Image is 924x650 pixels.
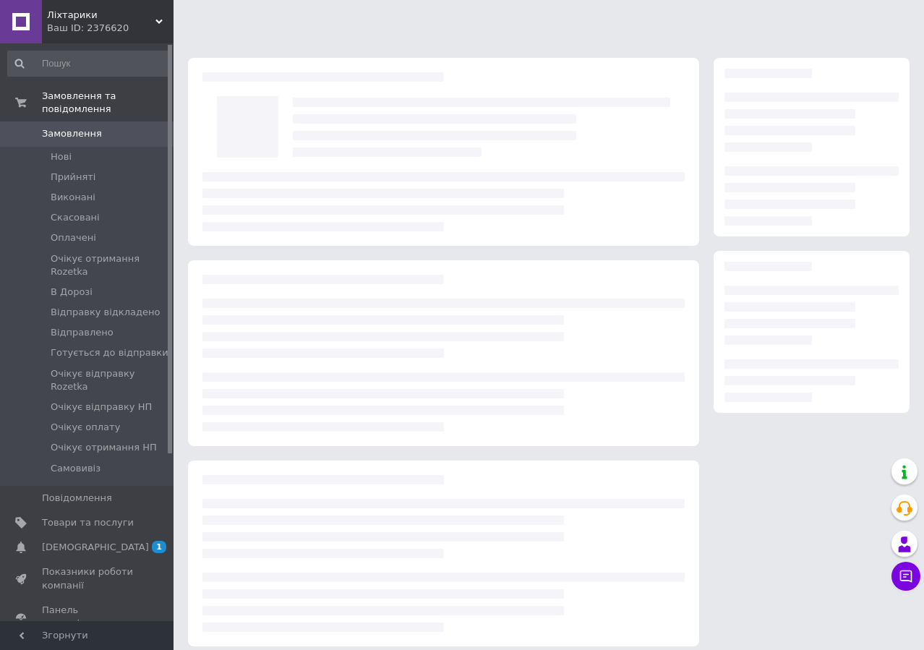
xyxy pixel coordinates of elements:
[7,51,171,77] input: Пошук
[42,604,134,630] span: Панель управління
[51,231,96,244] span: Оплачені
[42,90,174,116] span: Замовлення та повідомлення
[42,541,149,554] span: [DEMOGRAPHIC_DATA]
[51,346,168,359] span: Готується до відправки
[51,171,95,184] span: Прийняті
[51,211,100,224] span: Скасовані
[47,22,174,35] div: Ваш ID: 2376620
[42,127,102,140] span: Замовлення
[51,191,95,204] span: Виконані
[42,492,112,505] span: Повідомлення
[51,367,169,393] span: Очікує відправку Rozetka
[51,252,169,278] span: Oчікує отримання Rozetka
[42,516,134,529] span: Товари та послуги
[51,462,100,475] span: Самовивіз
[51,306,160,319] span: Відправку відкладено
[51,150,72,163] span: Нові
[152,541,166,553] span: 1
[51,401,152,414] span: Очікує відправку НП
[51,441,157,454] span: Очікує отримання НП
[51,286,93,299] span: В Дорозі
[47,9,155,22] span: Ліхтарики
[51,421,120,434] span: Очікує оплату
[891,562,920,591] button: Чат з покупцем
[42,565,134,591] span: Показники роботи компанії
[51,326,114,339] span: Відправлено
